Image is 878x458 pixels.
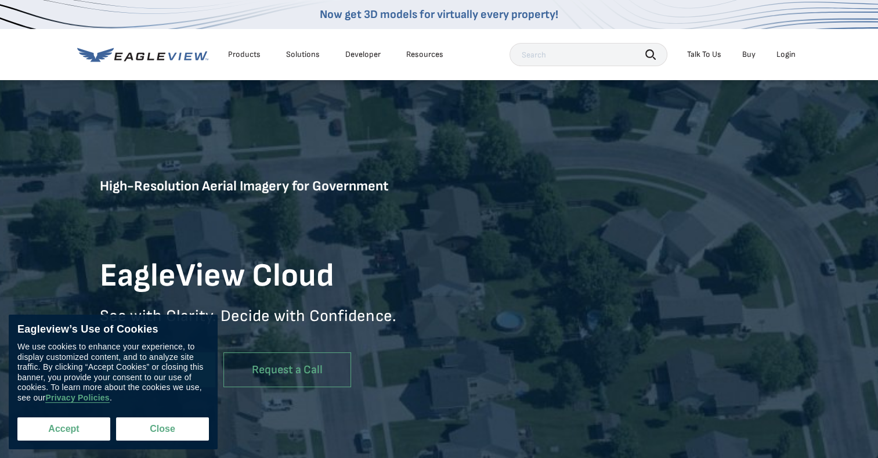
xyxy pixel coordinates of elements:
a: Privacy Policies [45,393,109,403]
h1: EagleView Cloud [100,256,439,297]
div: Solutions [286,49,320,60]
a: Request a Call [223,352,351,388]
h5: High-Resolution Aerial Imagery for Government [100,177,439,247]
div: Products [228,49,261,60]
div: Resources [406,49,443,60]
input: Search [510,43,667,66]
div: Eagleview’s Use of Cookies [17,323,209,336]
a: Buy [742,49,756,60]
div: We use cookies to enhance your experience, to display customized content, and to analyze site tra... [17,342,209,403]
button: Accept [17,417,110,441]
div: Login [776,49,796,60]
p: See with Clarity. Decide with Confidence. [100,306,439,344]
iframe: Eagleview Cloud Overview [439,190,779,383]
button: Close [116,417,209,441]
a: Now get 3D models for virtually every property! [320,8,558,21]
div: Talk To Us [687,49,721,60]
a: Developer [345,49,381,60]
